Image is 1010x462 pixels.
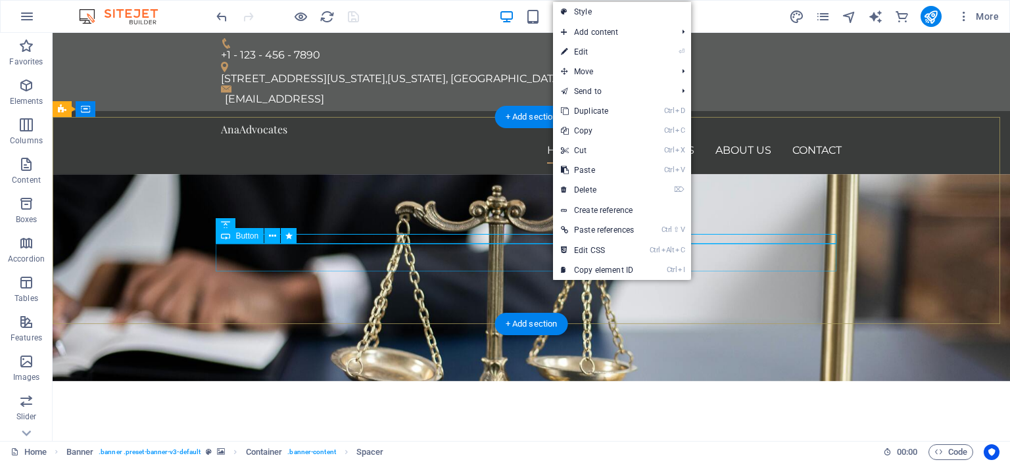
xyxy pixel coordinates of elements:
[673,225,679,234] i: ⇧
[9,57,43,67] p: Favorites
[287,444,335,460] span: . banner-content
[842,9,857,24] button: navigator
[553,62,671,81] span: Move
[8,254,45,264] p: Accordion
[815,9,831,24] button: pages
[664,106,675,115] i: Ctrl
[664,146,675,154] i: Ctrl
[553,42,642,62] a: ⏎Edit
[12,175,41,185] p: Content
[495,313,568,335] div: + Add section
[10,96,43,106] p: Elements
[934,444,967,460] span: Code
[923,9,938,24] i: Publish
[952,6,1004,27] button: More
[14,293,38,304] p: Tables
[675,126,685,135] i: C
[897,444,917,460] span: 00 00
[99,444,201,460] span: . banner .preset-banner-v3-default
[495,106,568,128] div: + Add section
[206,448,212,455] i: This element is a customizable preset
[650,246,660,254] i: Ctrl
[789,9,804,24] i: Design (Ctrl+Alt+Y)
[675,106,685,115] i: D
[66,444,94,460] span: Click to select. Double-click to edit
[553,241,642,260] a: CtrlAltCEdit CSS
[678,266,685,274] i: I
[957,10,999,23] span: More
[214,9,229,24] button: undo
[66,444,384,460] nav: breadcrumb
[553,141,642,160] a: CtrlXCut
[675,146,685,154] i: X
[553,81,671,101] a: Send to
[789,9,805,24] button: design
[16,411,37,422] p: Slider
[246,444,283,460] span: Click to select. Double-click to edit
[356,444,384,460] span: Click to select. Double-click to edit
[667,266,677,274] i: Ctrl
[553,2,691,22] a: Style
[319,9,335,24] button: reload
[13,372,40,382] p: Images
[906,447,908,457] span: :
[674,185,685,194] i: ⌦
[984,444,999,460] button: Usercentrics
[661,246,675,254] i: Alt
[214,9,229,24] i: Undo: Change logo text (Ctrl+Z)
[553,180,642,200] a: ⌦Delete
[553,200,691,220] a: Create reference
[293,9,308,24] button: Click here to leave preview mode and continue editing
[76,9,174,24] img: Editor Logo
[10,135,43,146] p: Columns
[675,166,685,174] i: V
[553,101,642,121] a: CtrlDDuplicate
[661,225,672,234] i: Ctrl
[928,444,973,460] button: Code
[16,214,37,225] p: Boxes
[868,9,883,24] i: AI Writer
[553,160,642,180] a: CtrlVPaste
[675,246,685,254] i: C
[553,121,642,141] a: CtrlCCopy
[921,6,942,27] button: publish
[553,260,642,280] a: CtrlICopy element ID
[11,444,47,460] a: Click to cancel selection. Double-click to open Pages
[217,448,225,455] i: This element contains a background
[235,232,258,240] span: Button
[894,9,910,24] button: commerce
[11,333,42,343] p: Features
[894,9,909,24] i: Commerce
[553,220,642,240] a: Ctrl⇧VPaste references
[664,126,675,135] i: Ctrl
[553,22,671,42] span: Add content
[681,225,685,234] i: V
[815,9,830,24] i: Pages (Ctrl+Alt+S)
[868,9,884,24] button: text_generator
[679,47,685,56] i: ⏎
[664,166,675,174] i: Ctrl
